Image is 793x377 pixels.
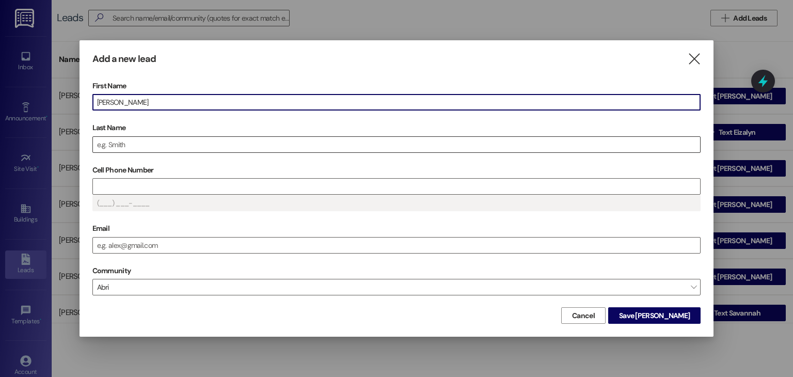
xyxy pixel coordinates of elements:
[619,310,690,321] span: Save [PERSON_NAME]
[572,310,595,321] span: Cancel
[93,95,701,110] input: e.g. Alex
[93,137,701,152] input: e.g. Smith
[92,221,701,237] label: Email
[561,307,606,324] button: Cancel
[92,263,131,279] label: Community
[92,53,156,65] h3: Add a new lead
[92,162,701,178] label: Cell Phone Number
[92,120,701,136] label: Last Name
[687,54,701,65] i: 
[92,78,701,94] label: First Name
[93,238,701,253] input: e.g. alex@gmail.com
[608,307,701,324] button: Save [PERSON_NAME]
[92,279,701,295] span: Abri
